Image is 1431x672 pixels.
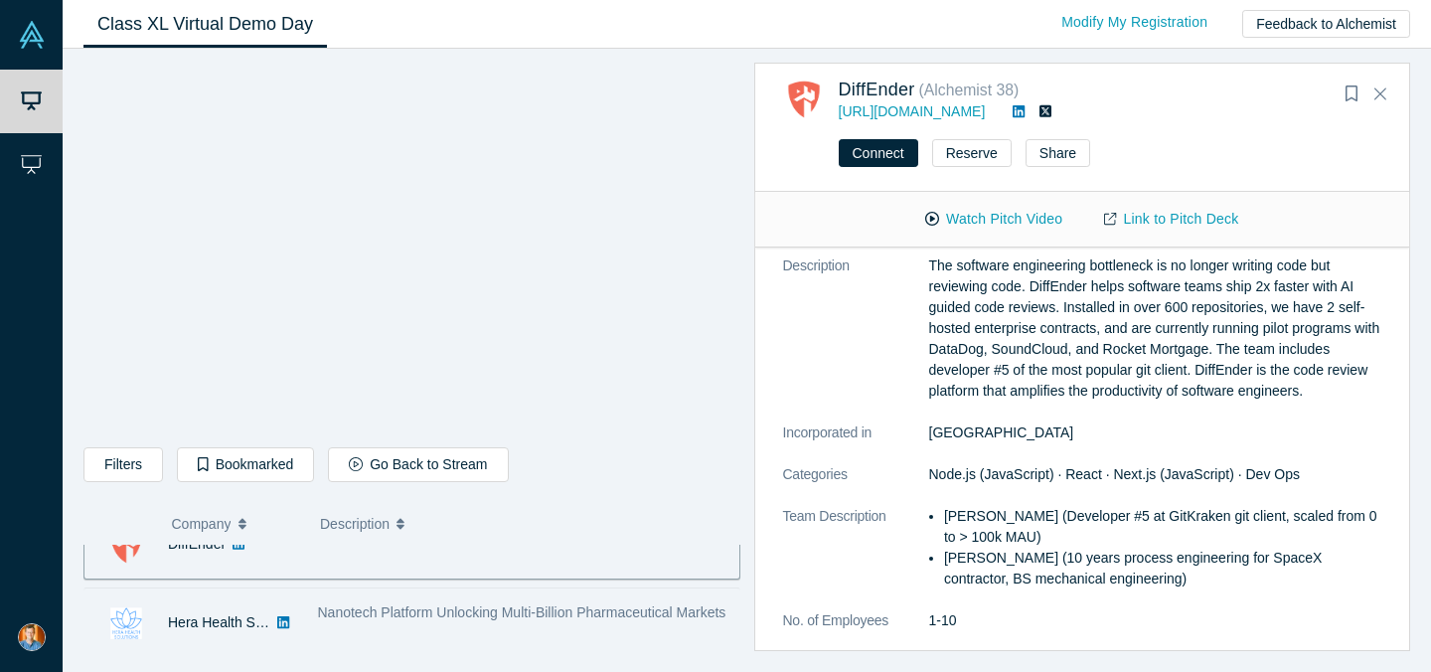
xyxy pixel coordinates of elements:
dd: [GEOGRAPHIC_DATA] [929,422,1382,443]
button: Connect [839,139,918,167]
a: [URL][DOMAIN_NAME] [839,103,986,119]
iframe: Fuse [84,65,739,432]
span: Nanotech Platform Unlocking Multi-Billion Pharmaceutical Markets [318,604,726,620]
dd: 1-10 [929,610,1382,631]
img: Hera Health Solutions's Logo [105,602,147,644]
p: The software engineering bottleneck is no longer writing code but reviewing code. DiffEnder helps... [929,255,1382,402]
a: Link to Pitch Deck [1083,202,1259,237]
dt: No. of Employees [783,610,929,652]
button: Watch Pitch Video [904,202,1083,237]
button: Share [1026,139,1090,167]
span: Node.js (JavaScript) · React · Next.js (JavaScript) · Dev Ops [929,466,1300,482]
a: Class XL Virtual Demo Day [83,1,327,48]
dt: Team Description [783,506,929,610]
span: Description [320,503,390,545]
img: DiffEnder's Logo [105,524,147,566]
span: Company [172,503,232,545]
dt: Description [783,255,929,422]
button: Bookmarked [177,447,314,482]
button: Bookmark [1338,81,1365,108]
dt: Categories [783,464,929,506]
img: Henri Deshays's Account [18,623,46,651]
li: [PERSON_NAME] (Developer #5 at GitKraken git client, scaled from 0 to > 100k MAU) [944,506,1381,548]
button: Description [320,503,726,545]
button: Close [1365,79,1395,110]
a: DiffEnder [839,80,915,99]
button: Filters [83,447,163,482]
button: Go Back to Stream [328,447,508,482]
button: Feedback to Alchemist [1242,10,1410,38]
li: [PERSON_NAME] (10 years process engineering for SpaceX contractor, BS mechanical engineering) [944,548,1381,589]
button: Company [172,503,300,545]
img: DiffEnder's Logo [783,79,825,120]
a: Hera Health Solutions [168,614,303,630]
button: Reserve [932,139,1012,167]
small: ( Alchemist 38 ) [919,82,1020,98]
a: Modify My Registration [1040,5,1228,40]
img: Alchemist Vault Logo [18,21,46,49]
dt: Incorporated in [783,422,929,464]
